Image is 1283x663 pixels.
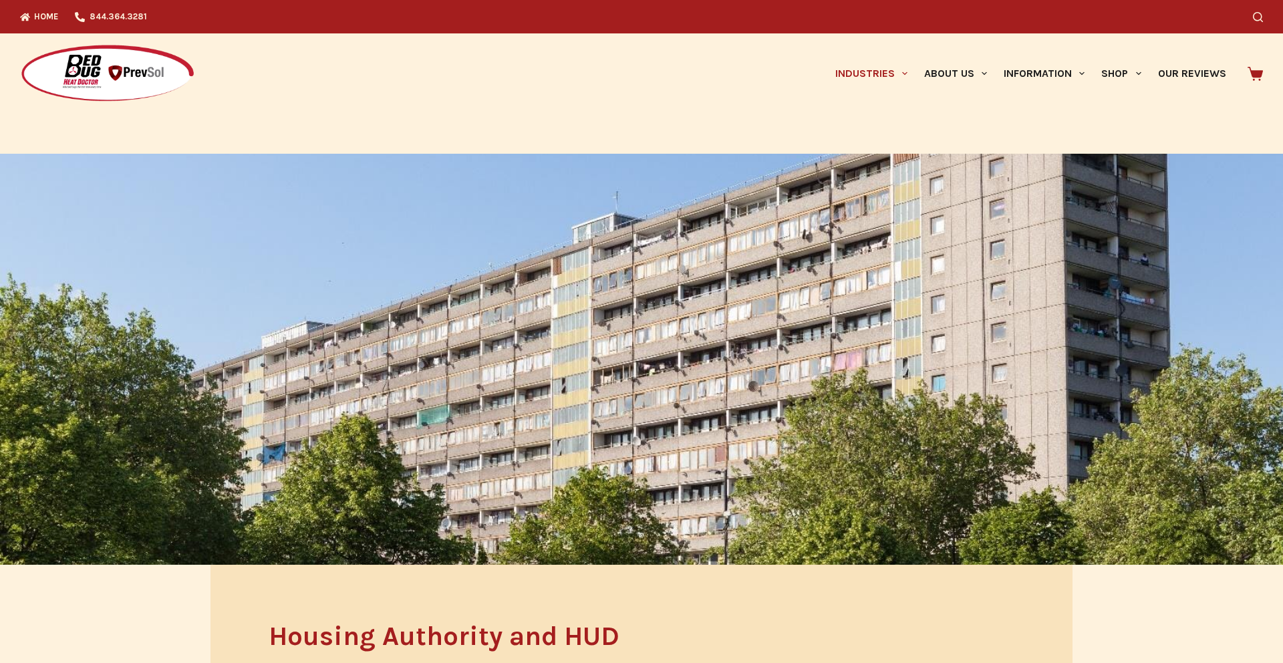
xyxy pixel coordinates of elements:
nav: Primary [827,33,1234,114]
a: Industries [827,33,915,114]
a: About Us [915,33,995,114]
img: Prevsol/Bed Bug Heat Doctor [20,44,195,104]
a: Information [996,33,1093,114]
button: Search [1253,12,1263,22]
a: Shop [1093,33,1149,114]
a: Our Reviews [1149,33,1234,114]
h1: Housing Authority and HUD [269,623,810,650]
